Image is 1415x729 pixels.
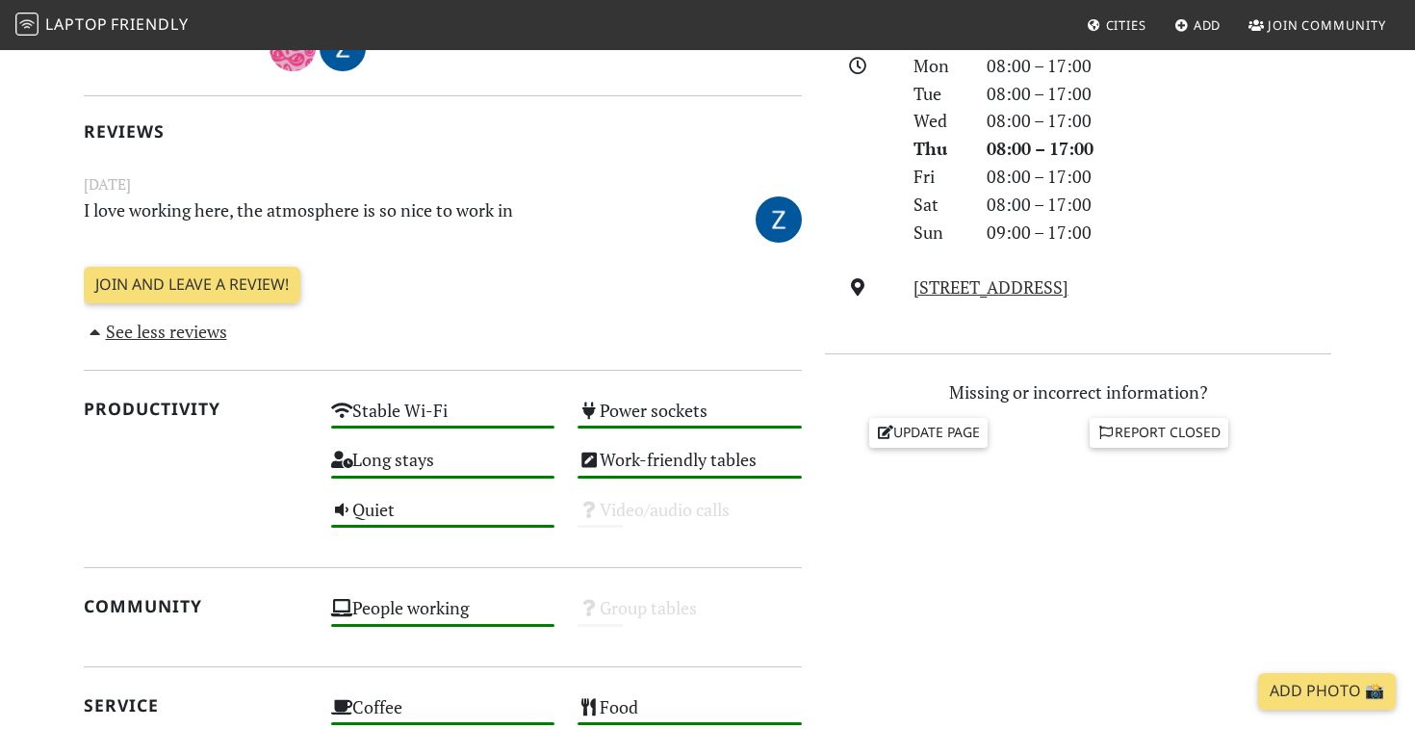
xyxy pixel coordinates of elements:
[975,135,1343,163] div: 08:00 – 17:00
[84,596,308,616] h2: Community
[902,52,975,80] div: Mon
[320,444,567,493] div: Long stays
[320,35,366,58] span: foodzoen
[902,107,975,135] div: Wed
[902,163,975,191] div: Fri
[320,494,567,543] div: Quiet
[1106,16,1146,34] span: Cities
[111,13,188,35] span: Friendly
[975,191,1343,219] div: 08:00 – 17:00
[15,9,189,42] a: LaptopFriendly LaptopFriendly
[320,395,567,444] div: Stable Wi-Fi
[1194,16,1222,34] span: Add
[913,275,1068,299] a: [STREET_ADDRESS]
[15,13,39,36] img: LaptopFriendly
[566,444,813,493] div: Work-friendly tables
[84,320,227,343] a: See less reviews
[975,80,1343,108] div: 08:00 – 17:00
[975,52,1343,80] div: 08:00 – 17:00
[756,205,802,228] span: foodzoen
[72,172,813,196] small: [DATE]
[975,163,1343,191] div: 08:00 – 17:00
[320,592,567,641] div: People working
[975,219,1343,247] div: 09:00 – 17:00
[84,695,308,716] h2: Service
[270,35,320,58] span: Kato van der Pol
[1167,8,1229,42] a: Add
[869,418,989,447] a: Update page
[84,121,802,142] h2: Reviews
[566,592,813,641] div: Group tables
[1079,8,1154,42] a: Cities
[825,378,1331,406] p: Missing or incorrect information?
[902,80,975,108] div: Tue
[902,219,975,247] div: Sun
[902,191,975,219] div: Sat
[902,135,975,163] div: Thu
[1090,418,1228,447] a: Report closed
[1241,8,1394,42] a: Join Community
[72,196,690,240] p: I love working here, the atmosphere is so nice to work in
[1258,673,1396,710] a: Add Photo 📸
[84,267,300,303] a: Join and leave a review!
[45,13,108,35] span: Laptop
[566,494,813,543] div: Video/audio calls
[84,399,308,419] h2: Productivity
[566,395,813,444] div: Power sockets
[975,107,1343,135] div: 08:00 – 17:00
[756,196,802,243] img: 5063-zoe.jpg
[1268,16,1386,34] span: Join Community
